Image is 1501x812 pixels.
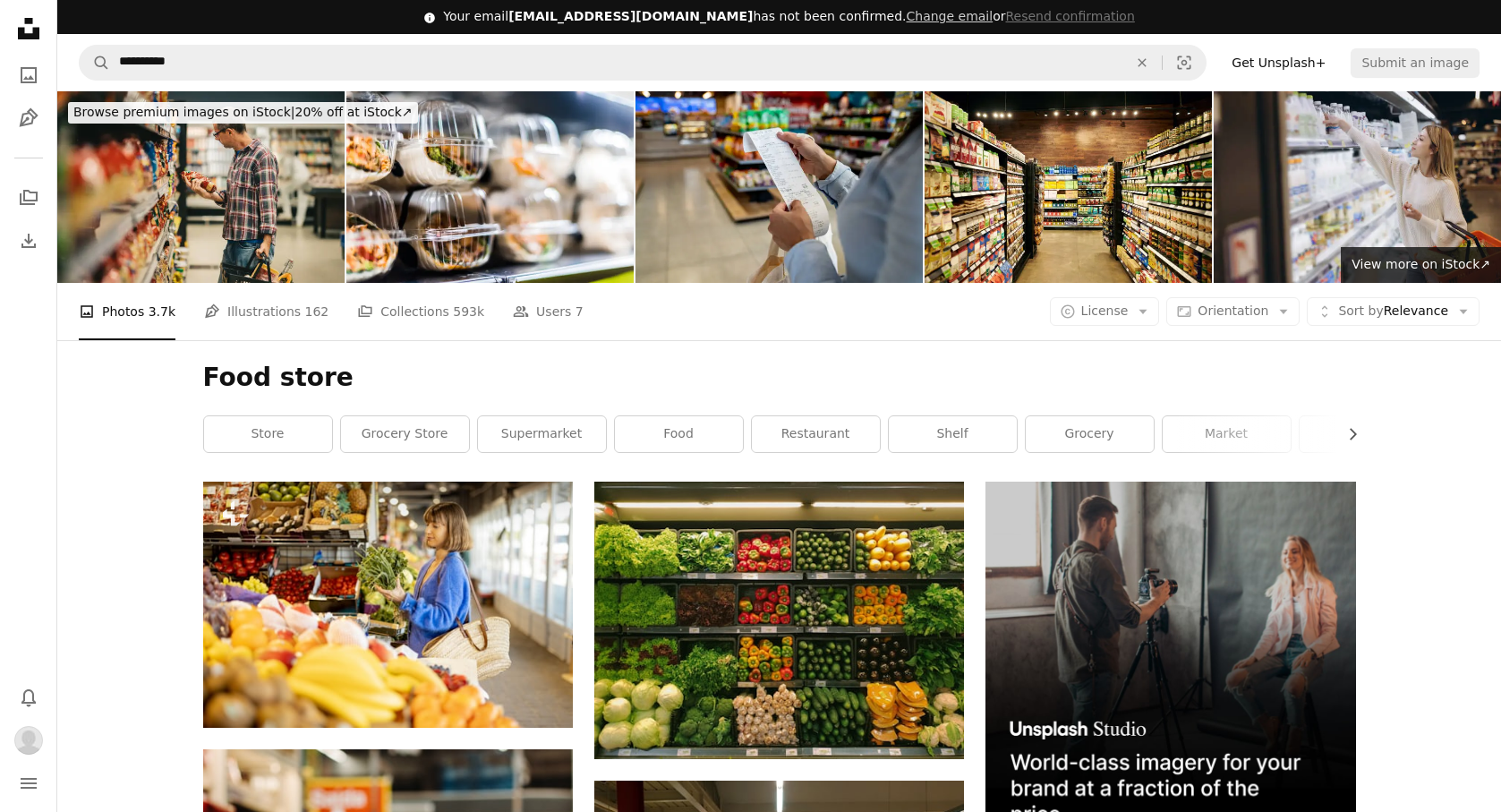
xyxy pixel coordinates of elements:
[576,302,584,321] span: 7
[925,91,1212,283] img: All your necessities stored in one place
[906,9,1134,23] span: or
[346,91,634,283] img: Pre-packaged sandwiches displayed in a commercial refrigerator
[11,680,47,715] button: Notifications
[1122,46,1162,80] button: Clear
[1198,303,1268,318] span: Orientation
[513,283,584,340] a: Users 7
[1300,416,1428,452] a: shop
[443,8,1135,26] div: Your email has not been confirmed.
[11,722,47,758] button: Profile
[203,482,573,728] img: Young woman buying greens at local market, shopping fresh local raw food. Sustainability and orga...
[615,416,743,452] a: food
[508,9,753,23] span: [EMAIL_ADDRESS][DOMAIN_NAME]
[478,416,606,452] a: supermarket
[11,223,47,259] a: Download History
[1336,416,1356,452] button: scroll list to the right
[1026,416,1154,452] a: grocery
[1163,416,1291,452] a: market
[889,416,1017,452] a: shelf
[14,726,43,755] img: Avatar of user Carolyne Wagland
[1163,46,1206,80] button: Visual search
[1214,91,1501,283] img: Customer choosing water bottle in supermarket refrigerator section
[1307,297,1480,326] button: Sort byRelevance
[1338,303,1383,318] span: Sort by
[1050,297,1160,326] button: License
[1166,297,1300,326] button: Orientation
[906,9,993,23] a: Change email
[594,482,964,759] img: bunch of vegetables
[1221,48,1336,77] a: Get Unsplash+
[1081,303,1129,318] span: License
[635,91,923,283] img: Woman shopping at a convenience store and checking her receipt
[203,362,1356,394] h1: Food store
[57,91,429,134] a: Browse premium images on iStock|20% off at iStock↗
[204,416,332,452] a: store
[752,416,880,452] a: restaurant
[1005,8,1134,26] button: Resend confirmation
[203,596,573,612] a: Young woman buying greens at local market, shopping fresh local raw food. Sustainability and orga...
[1341,247,1501,283] a: View more on iStock↗
[357,283,484,340] a: Collections 593k
[79,45,1207,81] form: Find visuals sitewide
[1351,48,1480,77] button: Submit an image
[594,611,964,628] a: bunch of vegetables
[204,283,328,340] a: Illustrations 162
[57,91,345,283] img: Man reading a label while grocery shopping in a supermarket aisle
[341,416,469,452] a: grocery store
[1352,257,1490,271] span: View more on iStock ↗
[11,180,47,216] a: Collections
[1338,303,1448,321] span: Relevance
[80,46,110,80] button: Search Unsplash
[11,765,47,801] button: Menu
[73,105,413,119] span: 20% off at iStock ↗
[305,302,329,321] span: 162
[11,57,47,93] a: Photos
[73,105,294,119] span: Browse premium images on iStock |
[453,302,484,321] span: 593k
[11,100,47,136] a: Illustrations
